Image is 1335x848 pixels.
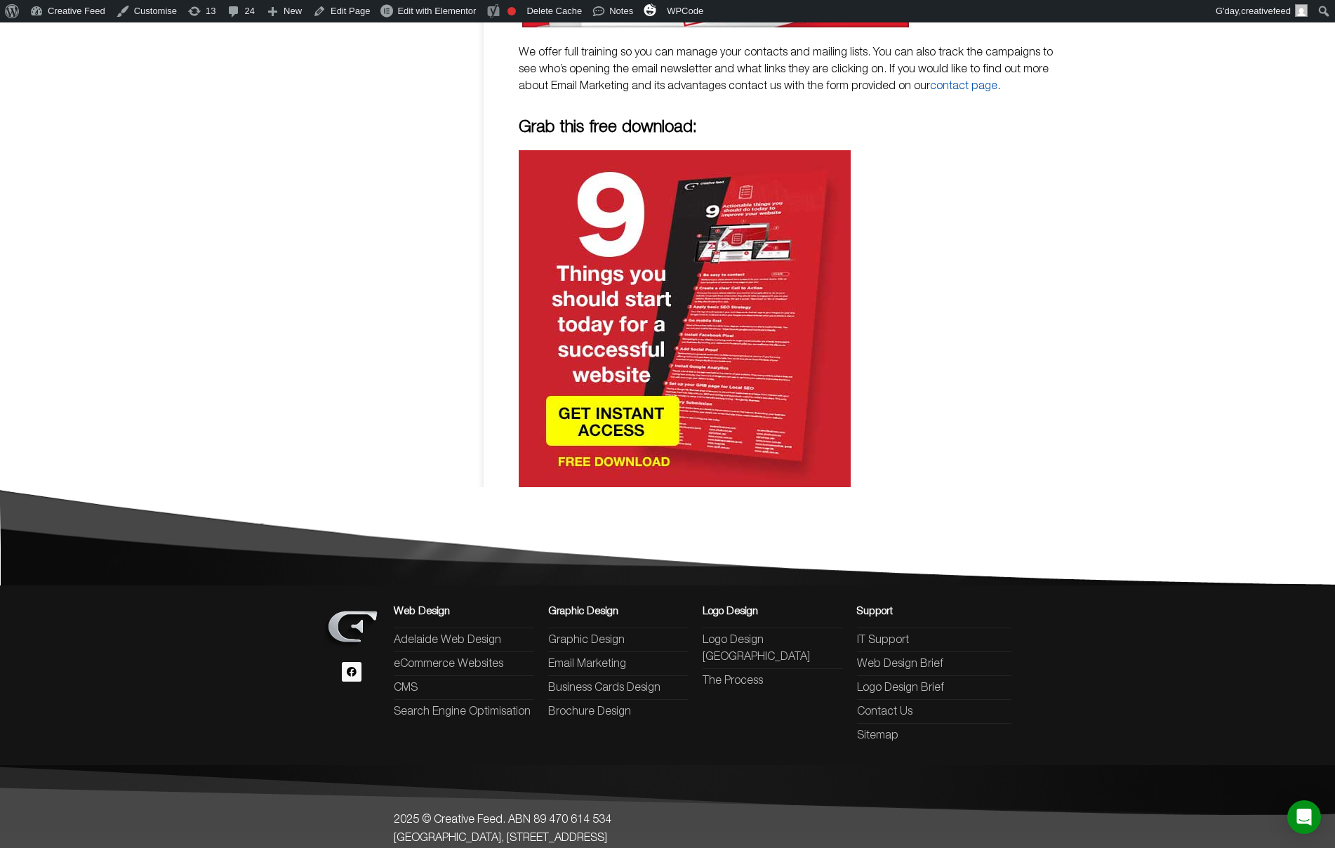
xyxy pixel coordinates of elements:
a: contact page [930,81,997,91]
h5: [GEOGRAPHIC_DATA], [STREET_ADDRESS] [394,833,941,844]
span: CMS [394,680,418,696]
img: tab_keywords_by_traffic_grey.svg [140,81,151,93]
a: Business Cards Design [548,680,689,696]
a: Logo Design [GEOGRAPHIC_DATA] [703,632,843,665]
span: Sitemap [857,727,898,744]
div: Domain: [DOMAIN_NAME] [36,37,154,48]
span: Brochure Design [548,703,631,720]
a: Contact Us [857,703,1011,720]
a: Web Design Brief [857,656,1011,673]
div: Domain Overview [53,83,126,92]
span: Logo Design Brief [857,680,944,696]
a: Sitemap [857,727,1011,744]
a: Email Marketing [548,656,689,673]
h5: 2025 © Creative Feed. ABN 89 470 614 534 [394,814,941,826]
h3: Support [857,607,1011,617]
span: Edit with Elementor [397,6,476,16]
img: logo_orange.svg [22,22,34,34]
div: Needs improvement [507,7,516,15]
span: Email Marketing [548,656,626,673]
div: Open Intercom Messenger [1287,800,1321,834]
h3: Graphic Design [548,607,689,617]
a: Brochure Design [548,703,689,720]
h3: Web Design [394,607,534,617]
p: We offer full training so you can manage your contacts and mailing lists. You can also track the ... [519,44,1065,95]
a: IT Support [857,632,1011,649]
span: IT Support [857,632,909,649]
a: eCommerce Websites [394,656,534,673]
span: eCommerce Websites [394,656,503,673]
a: Graphic Design [548,632,689,649]
div: Keywords by Traffic [155,83,237,92]
a: Logo Design Brief [857,680,1011,696]
a: Search Engine Optimisation [394,703,534,720]
span: creativefeed [1241,6,1291,16]
span: Web Design Brief [857,656,943,673]
span: Contact Us [857,703,912,720]
img: svg+xml;base64,PHN2ZyB4bWxucz0iaHR0cDovL3d3dy53My5vcmcvMjAwMC9zdmciIHZpZXdCb3g9IjAgMCAzMiAzMiI+PG... [644,4,656,16]
span: Search Engine Optimisation [394,703,531,720]
a: CMS [394,680,534,696]
a: Adelaide Web Design [394,632,534,649]
span: The Process [703,673,763,689]
span: Business Cards Design [548,680,660,696]
img: tab_domain_overview_orange.svg [38,81,49,93]
h3: Logo Design [703,607,843,617]
a: The Process [703,673,843,689]
img: website_grey.svg [22,37,34,48]
div: v 4.0.25 [39,22,69,34]
span: Adelaide Web Design [394,632,501,649]
h4: Grab this free download: [519,119,1065,136]
span: Graphic Design [548,632,625,649]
